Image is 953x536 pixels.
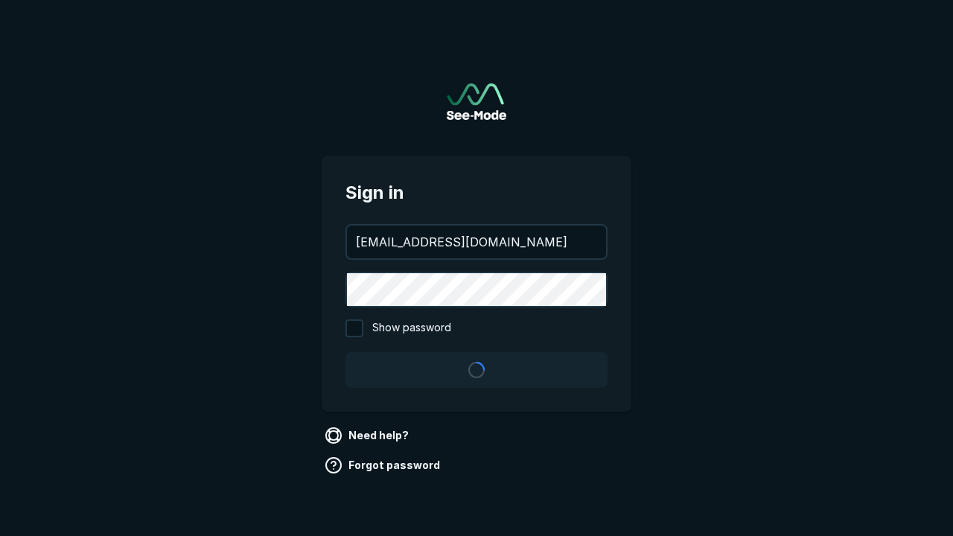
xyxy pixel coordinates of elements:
a: Go to sign in [447,83,506,120]
img: See-Mode Logo [447,83,506,120]
span: Sign in [345,179,608,206]
input: your@email.com [347,226,606,258]
span: Show password [372,319,451,337]
a: Need help? [322,424,415,447]
a: Forgot password [322,453,446,477]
